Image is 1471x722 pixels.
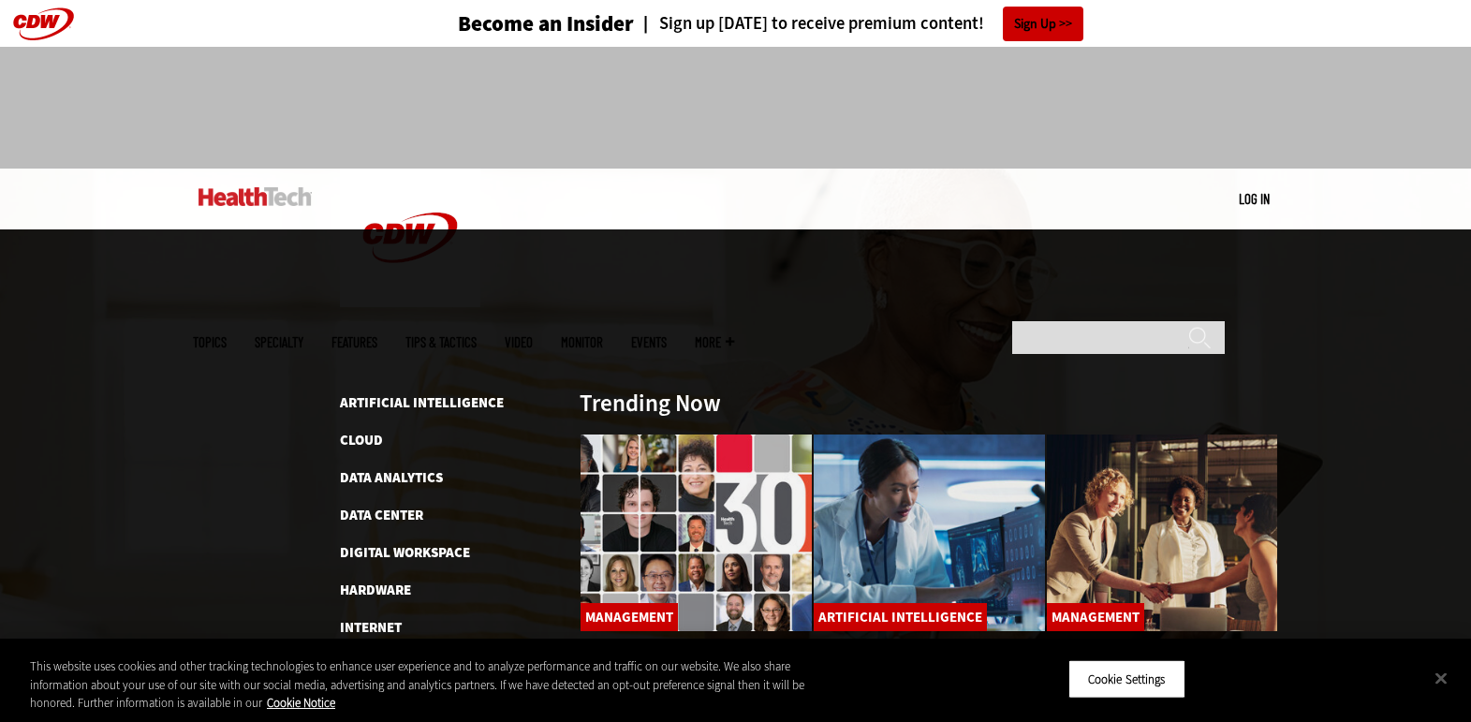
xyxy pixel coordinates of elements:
a: Become an Insider [388,13,634,35]
a: Management [581,603,678,631]
a: Artificial Intelligence [814,603,987,631]
img: collage of influencers [580,434,813,632]
a: Hardware [340,581,411,599]
button: Close [1420,657,1462,699]
img: medical researchers looks at images on a monitor in a lab [813,434,1046,632]
a: Sign Up [1003,7,1083,41]
a: Digital Workspace [340,543,470,562]
h3: Trending Now [580,391,721,415]
img: business leaders shake hands in conference room [1046,434,1279,632]
a: Data Analytics [340,468,443,487]
iframe: advertisement [395,66,1077,150]
h3: Become an Insider [458,13,634,35]
a: Log in [1239,190,1270,207]
a: Internet [340,618,402,637]
img: Home [199,187,312,206]
a: Sign up [DATE] to receive premium content! [634,15,984,33]
a: Data Center [340,506,423,524]
button: Cookie Settings [1068,659,1185,699]
img: Home [340,169,480,307]
a: More information about your privacy [267,695,335,711]
div: User menu [1239,189,1270,209]
a: Management [1047,603,1144,631]
div: This website uses cookies and other tracking technologies to enhance user experience and to analy... [30,657,809,713]
a: Cloud [340,431,383,449]
a: Artificial Intelligence [340,393,504,412]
